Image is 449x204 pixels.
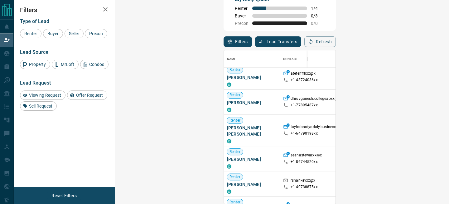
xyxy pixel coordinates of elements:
[227,156,277,162] span: [PERSON_NAME]
[65,29,84,38] div: Seller
[67,31,81,36] span: Seller
[87,31,105,36] span: Precon
[291,178,316,184] p: rshankevxx@x
[227,174,243,180] span: Renter
[227,149,243,155] span: Renter
[27,104,55,109] span: Sell Request
[227,164,231,169] div: condos.ca
[20,90,65,100] div: Viewing Request
[67,90,107,100] div: Offer Request
[235,13,249,18] span: Buyer
[224,50,280,68] div: Name
[22,31,39,36] span: Renter
[85,29,107,38] div: Precon
[291,103,318,108] p: +1- 77895487xx
[20,18,49,24] span: Type of Lead
[311,13,325,18] span: 0 / 3
[291,96,340,103] p: dhruvganesh.collegeapxx@x
[20,60,50,69] div: Property
[43,29,63,38] div: Buyer
[227,125,277,137] span: [PERSON_NAME] [PERSON_NAME]
[291,124,341,131] p: taylorbradyodaly.businexx@x
[227,93,243,98] span: Renter
[20,101,57,111] div: Sell Request
[227,181,277,188] span: [PERSON_NAME]
[227,100,277,106] span: [PERSON_NAME]
[311,21,325,26] span: 0 / 0
[59,62,76,67] span: MrLoft
[224,36,252,47] button: Filters
[45,31,61,36] span: Buyer
[74,93,105,98] span: Offer Request
[235,6,249,11] span: Renter
[227,118,243,123] span: Renter
[27,62,48,67] span: Property
[87,62,106,67] span: Condos
[283,50,298,68] div: Contact
[227,139,231,143] div: condos.ca
[304,36,336,47] button: Refresh
[227,50,236,68] div: Name
[291,131,318,136] p: +1- 64790198xx
[311,6,325,11] span: 1 / 4
[47,190,81,201] button: Reset Filters
[227,74,277,81] span: [PERSON_NAME]
[20,6,109,14] h2: Filters
[20,80,51,86] span: Lead Request
[291,153,322,159] p: seanastewarxx@x
[291,77,318,83] p: +1- 43724036xx
[235,21,249,26] span: Precon
[291,159,318,165] p: +1- 86744520xx
[291,184,318,190] p: +1- 40738875xx
[280,50,330,68] div: Contact
[20,29,41,38] div: Renter
[27,93,63,98] span: Viewing Request
[291,71,316,77] p: atefehfrhxx@x
[227,189,231,194] div: condos.ca
[255,36,302,47] button: Lead Transfers
[20,49,48,55] span: Lead Source
[227,82,231,87] div: condos.ca
[80,60,109,69] div: Condos
[52,60,79,69] div: MrLoft
[227,67,243,73] span: Renter
[227,108,231,112] div: condos.ca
